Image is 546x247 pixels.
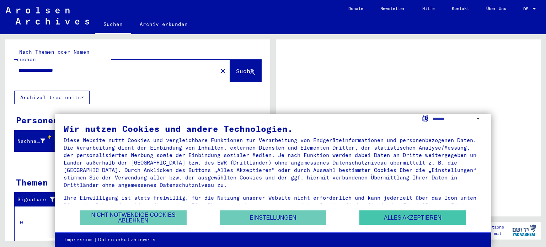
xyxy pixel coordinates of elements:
[95,16,131,34] a: Suchen
[220,210,326,225] button: Einstellungen
[64,194,483,216] div: Ihre Einwilligung ist stets freiwillig, für die Nutzung unserer Website nicht erforderlich und ka...
[15,131,54,151] mat-header-cell: Nachname
[64,136,483,189] div: Diese Website nutzt Cookies und vergleichbare Funktionen zur Verarbeitung von Endgeräteinformatio...
[433,114,482,124] select: Sprache auswählen
[16,176,48,189] div: Themen
[64,236,92,243] a: Impressum
[523,6,531,11] span: DE
[17,194,65,205] div: Signature
[17,196,58,203] div: Signature
[511,221,537,239] img: yv_logo.png
[216,64,230,78] button: Clear
[6,7,89,25] img: Arolsen_neg.svg
[80,210,187,225] button: Nicht notwendige Cookies ablehnen
[64,124,483,133] div: Wir nutzen Cookies und andere Technologien.
[17,138,45,145] div: Nachname
[54,131,94,151] mat-header-cell: Vorname
[17,49,90,63] mat-label: Nach Themen oder Namen suchen
[359,210,466,225] button: Alles akzeptieren
[236,68,254,75] span: Suche
[422,115,429,122] label: Sprache auswählen
[17,135,54,147] div: Nachname
[15,206,64,239] td: 0
[230,60,261,82] button: Suche
[14,91,90,104] button: Archival tree units
[98,236,156,243] a: Datenschutzhinweis
[131,16,196,33] a: Archiv erkunden
[16,114,59,127] div: Personen
[219,67,227,75] mat-icon: close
